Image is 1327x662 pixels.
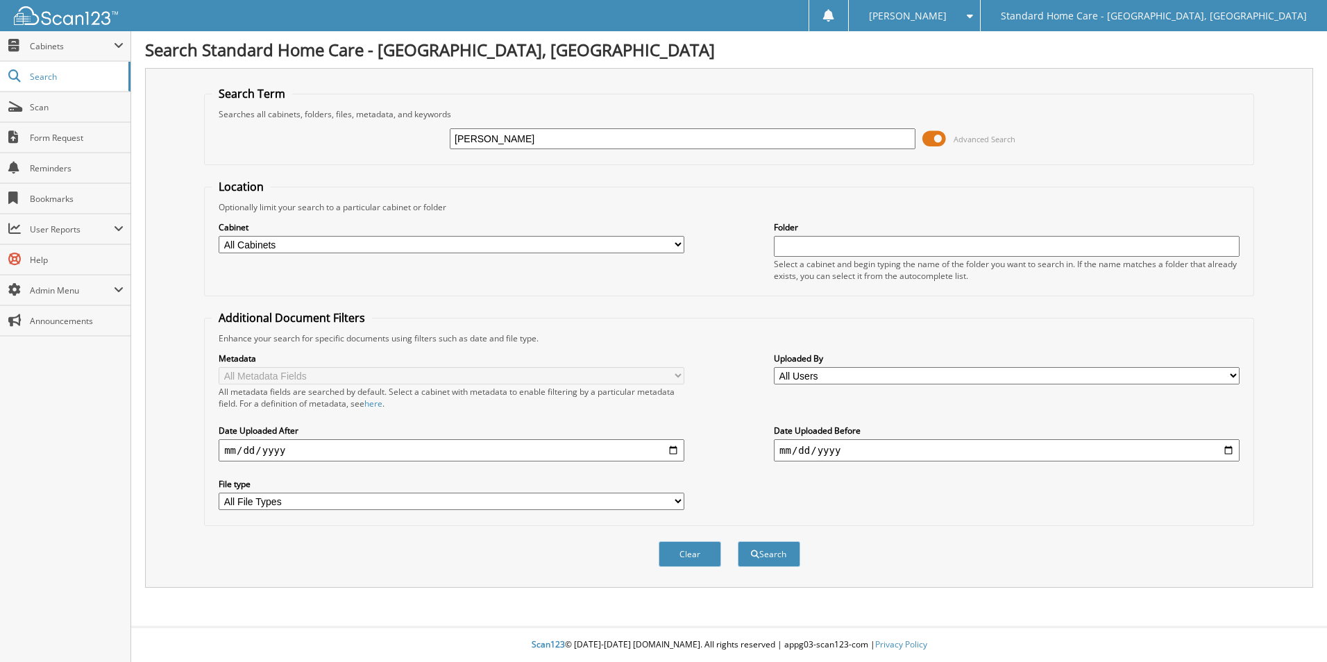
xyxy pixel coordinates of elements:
[212,310,372,325] legend: Additional Document Filters
[1258,595,1327,662] iframe: Chat Widget
[30,285,114,296] span: Admin Menu
[212,201,1246,213] div: Optionally limit your search to a particular cabinet or folder
[30,223,114,235] span: User Reports
[212,108,1246,120] div: Searches all cabinets, folders, files, metadata, and keywords
[212,332,1246,344] div: Enhance your search for specific documents using filters such as date and file type.
[219,353,684,364] label: Metadata
[30,101,124,113] span: Scan
[30,162,124,174] span: Reminders
[364,398,382,409] a: here
[14,6,118,25] img: scan123-logo-white.svg
[774,439,1240,461] input: end
[30,315,124,327] span: Announcements
[219,439,684,461] input: start
[30,193,124,205] span: Bookmarks
[212,179,271,194] legend: Location
[145,38,1313,61] h1: Search Standard Home Care - [GEOGRAPHIC_DATA], [GEOGRAPHIC_DATA]
[954,134,1015,144] span: Advanced Search
[1001,12,1307,20] span: Standard Home Care - [GEOGRAPHIC_DATA], [GEOGRAPHIC_DATA]
[30,132,124,144] span: Form Request
[774,353,1240,364] label: Uploaded By
[30,254,124,266] span: Help
[131,628,1327,662] div: © [DATE]-[DATE] [DOMAIN_NAME]. All rights reserved | appg03-scan123-com |
[219,478,684,490] label: File type
[30,71,121,83] span: Search
[212,86,292,101] legend: Search Term
[774,221,1240,233] label: Folder
[875,638,927,650] a: Privacy Policy
[532,638,565,650] span: Scan123
[219,386,684,409] div: All metadata fields are searched by default. Select a cabinet with metadata to enable filtering b...
[738,541,800,567] button: Search
[30,40,114,52] span: Cabinets
[659,541,721,567] button: Clear
[869,12,947,20] span: [PERSON_NAME]
[219,425,684,436] label: Date Uploaded After
[774,425,1240,436] label: Date Uploaded Before
[219,221,684,233] label: Cabinet
[774,258,1240,282] div: Select a cabinet and begin typing the name of the folder you want to search in. If the name match...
